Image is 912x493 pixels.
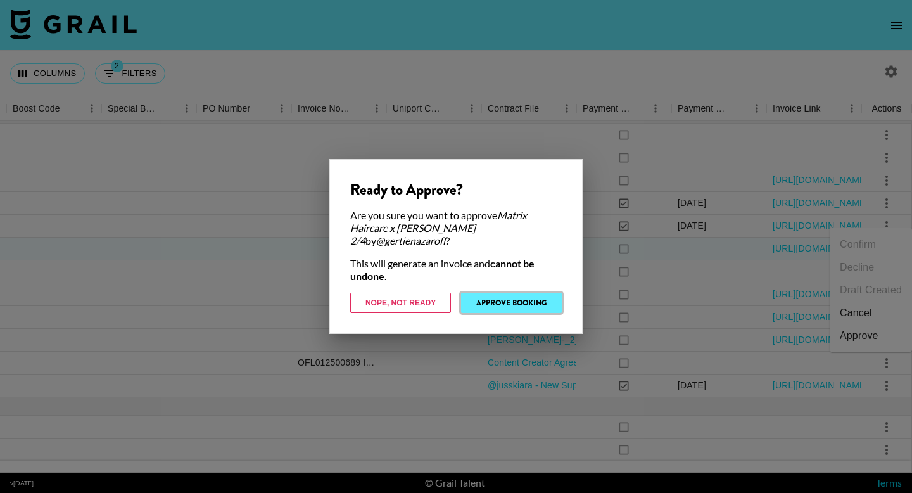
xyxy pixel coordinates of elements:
[350,180,562,199] div: Ready to Approve?
[350,293,451,313] button: Nope, Not Ready
[350,257,562,283] div: This will generate an invoice and .
[376,234,446,246] em: @ gertienazaroff
[350,209,562,247] div: Are you sure you want to approve by ?
[461,293,562,313] button: Approve Booking
[350,257,535,282] strong: cannot be undone
[350,209,527,246] em: Matrix Haircare x [PERSON_NAME] 2/4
